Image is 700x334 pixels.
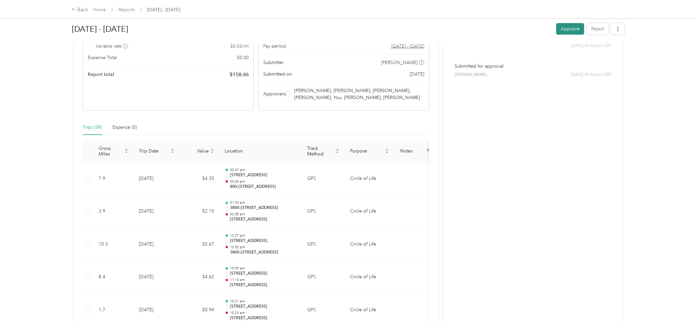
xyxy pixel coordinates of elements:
td: [DATE] [134,294,180,327]
p: 01:53 pm [230,200,297,205]
div: Back [72,6,89,14]
th: Location [219,140,302,162]
td: $5.67 [180,228,219,261]
p: 3800–[STREET_ADDRESS] [230,205,297,211]
p: 800–[STREET_ADDRESS] [230,184,297,190]
span: Expense Total [88,54,117,61]
p: [STREET_ADDRESS] [230,315,297,321]
p: [STREET_ADDRESS] [230,172,297,178]
iframe: Everlance-gr Chat Button Frame [663,297,700,334]
td: $4.62 [180,261,219,294]
a: Home [93,7,106,13]
span: caret-down [385,150,389,154]
p: 10:21 am [230,299,297,304]
td: $4.35 [180,162,219,195]
span: caret-up [335,148,339,151]
th: Tags [419,140,444,162]
p: [STREET_ADDRESS] [230,238,297,244]
span: Value [185,148,209,154]
td: 3.9 [93,195,134,228]
td: GPS [302,294,345,327]
p: [STREET_ADDRESS] [230,282,297,288]
span: [PERSON_NAME] [381,59,418,66]
p: 02:47 pm [230,168,297,172]
td: GPS [302,228,345,261]
span: $ 0.00 [237,54,249,61]
span: [DATE] 04:06 pm CDT [571,72,612,78]
span: Purpose [350,148,384,154]
div: Expense (0) [112,124,137,131]
div: Trips (59) [83,124,102,131]
td: $0.94 [180,294,219,327]
th: Trip Date [134,140,180,162]
span: $ 158.46 [230,71,249,79]
td: GPS [302,261,345,294]
p: Submitted for approval [455,63,612,70]
span: caret-down [335,150,339,154]
span: [PERSON_NAME] [455,72,487,78]
td: [DATE] [134,195,180,228]
span: [PERSON_NAME], [PERSON_NAME], [PERSON_NAME], [PERSON_NAME], You, [PERSON_NAME], [PERSON_NAME] [295,87,423,101]
td: 8.4 [93,261,134,294]
span: caret-down [124,150,128,154]
span: [DATE] - [DATE] [147,6,180,13]
h1: Aug 17 - 30, 2025 [72,21,552,37]
td: 7.9 [93,162,134,195]
span: Track Method [307,146,334,157]
span: Trip Date [139,148,169,154]
p: 10:23 am [230,311,297,315]
p: [STREET_ADDRESS] [230,217,297,222]
td: Circle of Life [345,228,394,261]
td: Circle of Life [345,195,394,228]
th: Gross Miles [93,140,134,162]
p: 10:55 am [230,266,297,271]
button: Approve [556,23,584,35]
td: [DATE] [134,261,180,294]
td: $2.15 [180,195,219,228]
p: 12:27 pm [230,233,297,238]
th: Value [180,140,219,162]
td: [DATE] [134,162,180,195]
th: Track Method [302,140,345,162]
span: caret-up [210,148,214,151]
td: Circle of Life [345,261,394,294]
span: Gross Miles [99,146,123,157]
td: GPS [302,162,345,195]
p: 12:52 pm [230,245,297,250]
td: [DATE] [134,228,180,261]
a: Reports [118,7,135,13]
p: [STREET_ADDRESS] [230,271,297,277]
span: caret-down [210,150,214,154]
p: 3800–[STREET_ADDRESS] [230,250,297,255]
span: Submitter [263,59,284,66]
span: Submitted on [263,71,292,78]
span: Report total [88,71,114,78]
button: Reject [587,23,609,35]
th: Purpose [345,140,394,162]
span: caret-up [385,148,389,151]
p: 11:10 am [230,278,297,282]
span: caret-up [171,148,175,151]
p: 02:00 pm [230,212,297,217]
p: 03:04 pm [230,179,297,184]
td: Circle of Life [345,162,394,195]
td: 10.3 [93,228,134,261]
td: Circle of Life [345,294,394,327]
td: GPS [302,195,345,228]
th: Notes [394,140,419,162]
span: caret-up [124,148,128,151]
span: [DATE] [410,71,424,78]
p: [STREET_ADDRESS] [230,304,297,310]
span: caret-down [171,150,175,154]
span: Approvers [263,90,286,97]
td: 1.7 [93,294,134,327]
